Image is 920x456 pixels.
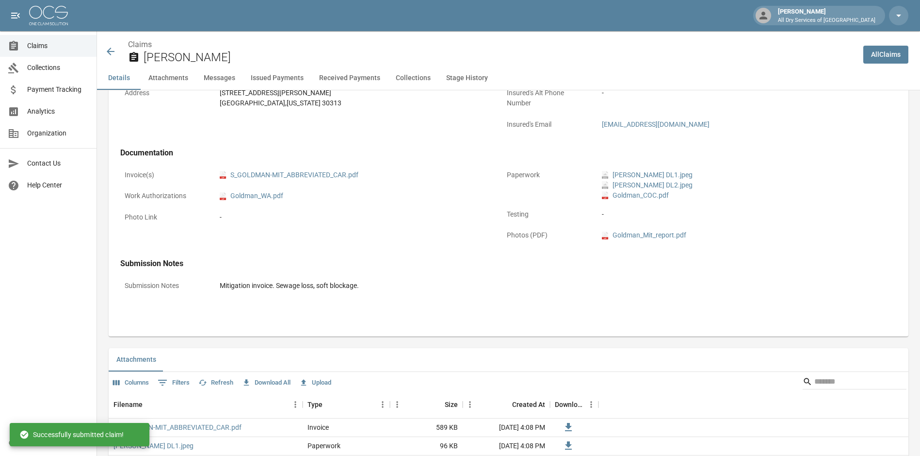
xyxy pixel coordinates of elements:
p: Submission Notes [120,276,208,295]
a: pdfGoldman_COC.pdf [602,190,669,201]
p: Photos (PDF) [502,226,590,245]
div: 96 KB [390,437,463,456]
a: pdfS_GOLDMAN-MIT_ABBREVIATED_CAR.pdf [220,170,358,180]
div: Filename [109,391,303,418]
p: Insured's Email [502,115,590,134]
div: © 2025 One Claim Solution [9,438,88,448]
a: jpeg[PERSON_NAME] DL2.jpeg [602,180,693,190]
div: Invoice [307,422,329,432]
span: Help Center [27,180,89,190]
div: - [602,88,604,98]
a: [EMAIL_ADDRESS][DOMAIN_NAME] [602,120,710,128]
div: [STREET_ADDRESS][PERSON_NAME] [220,88,341,98]
div: 589 KB [390,419,463,437]
a: [PERSON_NAME] DL1.jpeg [113,441,194,451]
div: - [220,212,222,222]
p: Insured's Alt Phone Number [502,84,590,113]
div: [DATE] 4:08 PM [463,437,550,456]
div: Created At [463,391,550,418]
div: Mitigation invoice. Sewage loss, soft blockage. [220,281,359,291]
img: ocs-logo-white-transparent.png [29,6,68,25]
span: Collections [27,63,89,73]
p: Testing [502,205,590,224]
div: [PERSON_NAME] [774,7,879,24]
nav: breadcrumb [128,39,855,51]
button: Received Payments [311,67,388,90]
div: anchor tabs [97,67,920,90]
h4: Documentation [120,148,873,158]
a: jpeg[PERSON_NAME] DL1.jpeg [602,170,693,180]
div: Created At [512,391,545,418]
div: Download [550,391,598,418]
span: Claims [27,41,89,51]
button: Messages [196,67,243,90]
span: Organization [27,128,89,138]
button: Download All [240,375,293,390]
button: Select columns [111,375,151,390]
button: Attachments [109,348,164,372]
button: Collections [388,67,438,90]
div: Search [803,374,906,391]
p: Paperwork [502,166,590,185]
button: Refresh [196,375,236,390]
span: Contact Us [27,158,89,169]
a: pdfGoldman_WA.pdf [220,191,283,201]
span: Analytics [27,106,89,117]
div: Successfully submitted claim! [19,426,124,443]
div: - [602,209,869,220]
div: Download [555,391,584,418]
button: Menu [390,397,404,412]
button: Stage History [438,67,496,90]
button: Details [97,67,141,90]
div: Size [445,391,458,418]
p: Address [120,84,208,102]
a: AllClaims [863,46,908,64]
p: All Dry Services of [GEOGRAPHIC_DATA] [778,17,875,25]
div: [DATE] 4:08 PM [463,419,550,437]
button: Upload [297,375,334,390]
h4: Submission Notes [120,259,873,269]
button: Menu [375,397,390,412]
button: Menu [463,397,477,412]
button: Menu [288,397,303,412]
div: Filename [113,391,143,418]
button: Show filters [155,375,192,390]
button: open drawer [6,6,25,25]
span: Payment Tracking [27,84,89,95]
div: Type [303,391,390,418]
div: Type [307,391,323,418]
a: Claims [128,40,152,49]
div: Size [390,391,463,418]
button: Attachments [141,67,196,90]
a: pdfGoldman_Mit_report.pdf [602,230,686,240]
div: [GEOGRAPHIC_DATA] , [US_STATE] 30313 [220,98,341,108]
div: Paperwork [307,441,340,451]
h2: [PERSON_NAME] [144,51,855,65]
button: Issued Payments [243,67,311,90]
p: Work Authorizations [120,186,208,205]
button: Menu [584,397,598,412]
div: related-list tabs [109,348,908,372]
p: Photo Link [120,208,208,227]
p: Invoice(s) [120,166,208,185]
a: S_GOLDMAN-MIT_ABBREVIATED_CAR.pdf [113,422,242,432]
